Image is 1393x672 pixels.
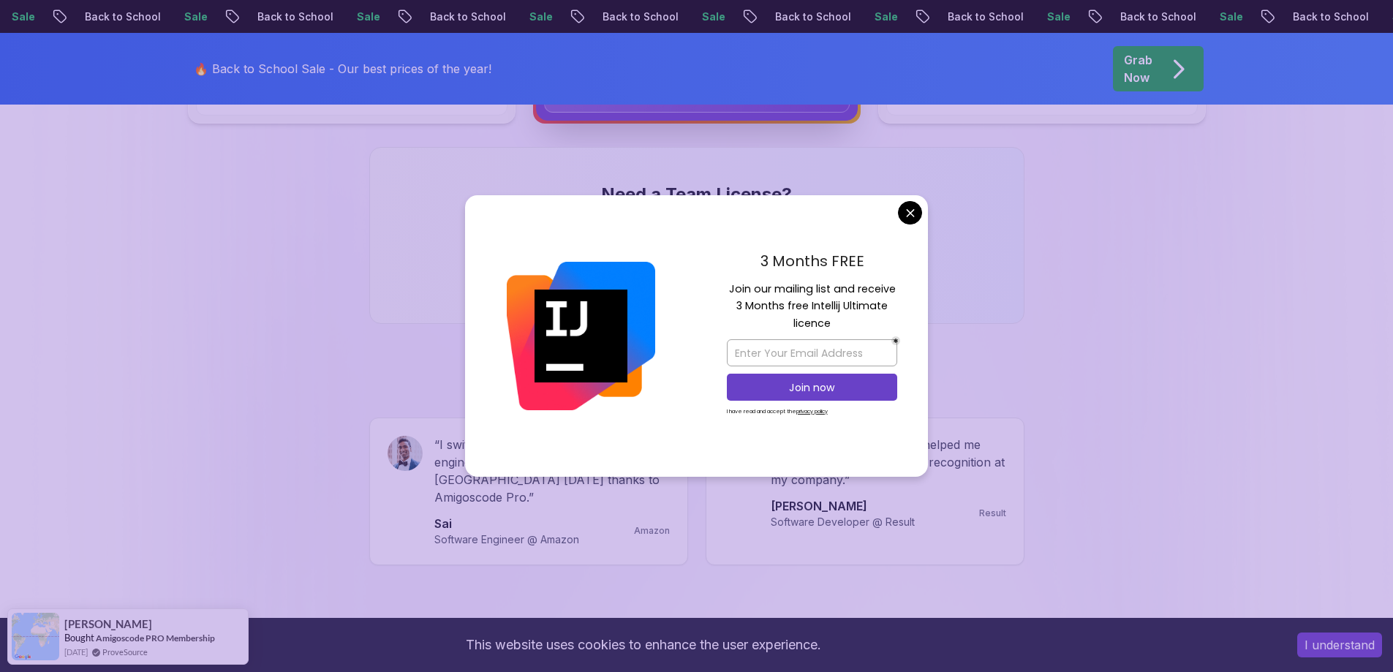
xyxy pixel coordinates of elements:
[771,515,915,529] p: Software Developer @ Result
[689,10,736,24] p: Sale
[1297,633,1382,657] button: Accept cookies
[451,377,943,394] p: See how our students are achieving their goals and excelling in tech
[388,436,423,471] img: Sai
[64,632,94,643] span: Bought
[171,10,218,24] p: Sale
[102,646,148,658] a: ProveSource
[979,507,1006,519] p: Result
[64,646,88,658] span: [DATE]
[417,10,516,24] p: Back to School
[434,436,670,506] p: “ I switched from business to software engineering and landed at [GEOGRAPHIC_DATA] [DATE] thanks ...
[771,497,915,515] p: [PERSON_NAME]
[194,60,491,78] p: 🔥 Back to School Sale - Our best prices of the year!
[516,10,563,24] p: Sale
[12,613,59,660] img: provesource social proof notification image
[1107,10,1207,24] p: Back to School
[589,10,689,24] p: Back to School
[244,10,344,24] p: Back to School
[72,10,171,24] p: Back to School
[634,525,670,537] p: Amazon
[96,633,215,643] a: Amigoscode PRO Membership
[1280,10,1379,24] p: Back to School
[434,515,579,532] p: Sai
[1207,10,1253,24] p: Sale
[935,10,1034,24] p: Back to School
[405,183,989,206] h3: Need a Team License?
[64,618,152,630] span: [PERSON_NAME]
[434,532,579,547] p: Software Engineer @ Amazon
[1034,10,1081,24] p: Sale
[451,218,943,235] p: With a team license, you can buy a number of spots to allocate to employees.
[11,629,1275,661] div: This website uses cookies to enhance the user experience.
[344,10,390,24] p: Sale
[861,10,908,24] p: Sale
[762,10,861,24] p: Back to School
[185,347,1209,371] h3: Real Success Stories
[1124,51,1152,86] p: Grab Now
